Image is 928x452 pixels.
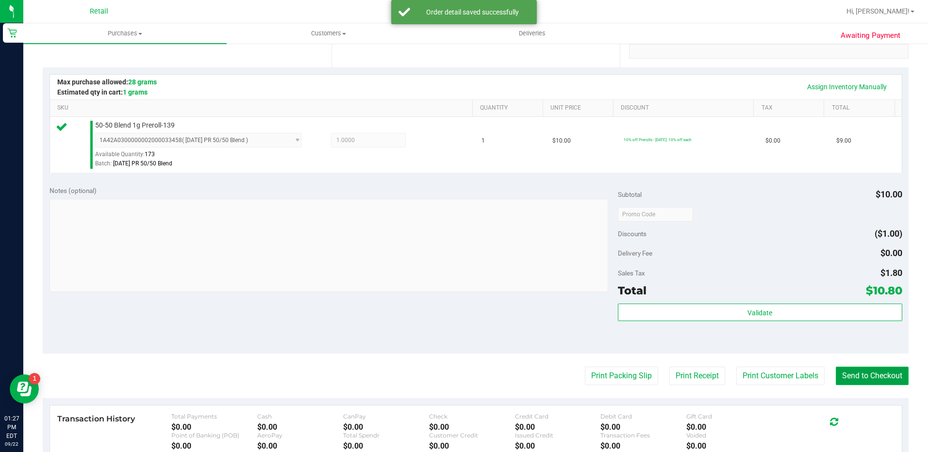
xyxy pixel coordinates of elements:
[669,367,725,385] button: Print Receipt
[429,441,515,451] div: $0.00
[95,121,175,130] span: 50-50 Blend 1g Preroll-139
[429,432,515,439] div: Customer Credit
[515,413,601,420] div: Credit Card
[23,23,227,44] a: Purchases
[618,284,646,297] span: Total
[429,422,515,432] div: $0.00
[4,440,19,448] p: 09/22
[171,432,257,439] div: Point of Banking (POB)
[585,367,658,385] button: Print Packing Slip
[600,413,686,420] div: Debit Card
[618,225,646,242] span: Discounts
[836,136,851,145] span: $9.00
[600,432,686,439] div: Transaction Fees
[552,136,571,145] span: $10.00
[257,422,343,432] div: $0.00
[600,422,686,432] div: $0.00
[515,422,601,432] div: $0.00
[10,374,39,404] iframe: Resource center
[686,432,772,439] div: Voided
[57,78,157,86] span: Max purchase allowed:
[686,413,772,420] div: Gift Card
[762,104,820,112] a: Tax
[95,147,313,166] div: Available Quantity:
[257,441,343,451] div: $0.00
[747,309,772,317] span: Validate
[600,441,686,451] div: $0.00
[876,189,902,199] span: $10.00
[7,28,17,38] inline-svg: Retail
[846,7,910,15] span: Hi, [PERSON_NAME]!
[343,441,429,451] div: $0.00
[480,104,539,112] a: Quantity
[506,29,559,38] span: Deliveries
[257,413,343,420] div: Cash
[90,7,108,16] span: Retail
[866,284,902,297] span: $10.80
[145,151,155,158] span: 173
[875,228,902,239] span: ($1.00)
[736,367,825,385] button: Print Customer Labels
[621,104,750,112] a: Discount
[765,136,780,145] span: $0.00
[171,422,257,432] div: $0.00
[128,78,157,86] span: 28 grams
[618,207,693,222] input: Promo Code
[227,29,430,38] span: Customers
[429,413,515,420] div: Check
[624,137,691,142] span: 10% off Prerolls - [DATE]: 10% off each
[343,422,429,432] div: $0.00
[171,413,257,420] div: Total Payments
[227,23,430,44] a: Customers
[481,136,485,145] span: 1
[29,373,40,385] iframe: Resource center unread badge
[257,432,343,439] div: AeroPay
[880,268,902,278] span: $1.80
[57,104,468,112] a: SKU
[343,432,429,439] div: Total Spendr
[95,160,112,167] span: Batch:
[57,88,148,96] span: Estimated qty in cart:
[686,422,772,432] div: $0.00
[618,304,902,321] button: Validate
[618,269,645,277] span: Sales Tax
[23,29,227,38] span: Purchases
[113,160,172,167] span: [DATE] PR 50/50 Blend
[415,7,530,17] div: Order detail saved successfully
[841,30,900,41] span: Awaiting Payment
[4,414,19,440] p: 01:27 PM EDT
[836,367,909,385] button: Send to Checkout
[123,88,148,96] span: 1 grams
[801,79,893,95] a: Assign Inventory Manually
[515,441,601,451] div: $0.00
[832,104,891,112] a: Total
[171,441,257,451] div: $0.00
[431,23,634,44] a: Deliveries
[550,104,609,112] a: Unit Price
[618,191,642,198] span: Subtotal
[343,413,429,420] div: CanPay
[880,248,902,258] span: $0.00
[515,432,601,439] div: Issued Credit
[50,187,97,194] span: Notes (optional)
[618,249,652,257] span: Delivery Fee
[686,441,772,451] div: $0.00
